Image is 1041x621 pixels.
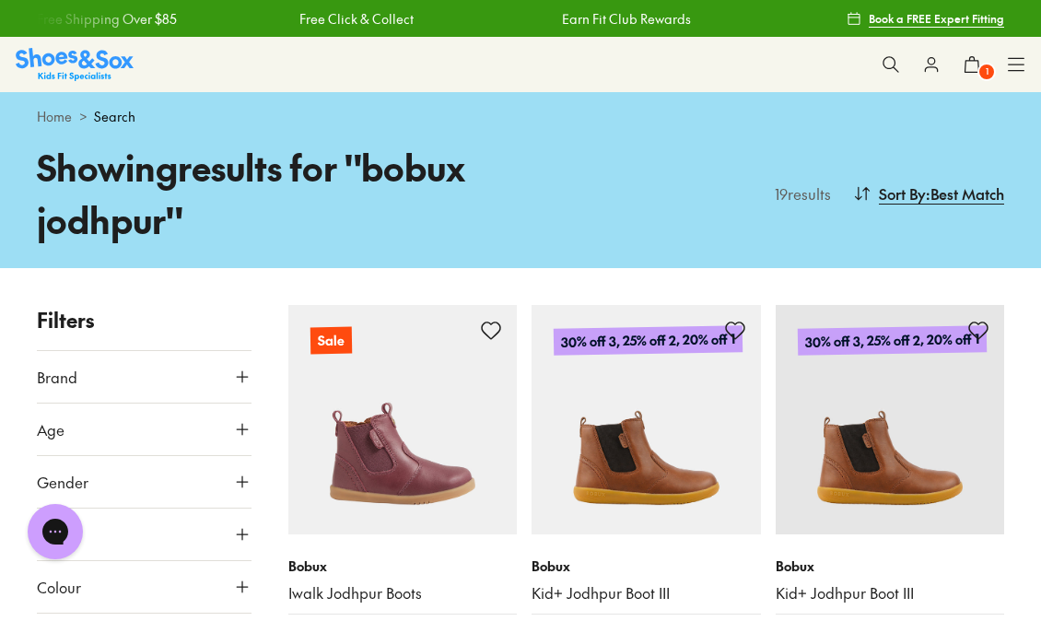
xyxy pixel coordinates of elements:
[299,9,414,29] a: Free Click & Collect
[37,561,251,613] button: Colour
[310,327,351,354] p: Sale
[797,325,986,356] p: 30% off 3, 25% off 2, 20% off 1
[37,456,251,508] button: Gender
[37,471,88,493] span: Gender
[37,107,72,126] a: Home
[288,557,518,576] p: Bobux
[37,418,64,440] span: Age
[288,583,518,603] a: Iwalk Jodhpur Boots
[776,305,1005,534] a: 30% off 3, 25% off 2, 20% off 1
[532,305,761,534] a: 30% off 3, 25% off 2, 20% off 1
[776,583,1005,603] a: Kid+ Jodhpur Boot III
[16,48,134,80] a: Shoes & Sox
[554,325,743,356] p: 30% off 3, 25% off 2, 20% off 1
[18,498,92,566] iframe: Gorgias live chat messenger
[532,583,761,603] a: Kid+ Jodhpur Boot III
[37,366,77,388] span: Brand
[37,404,251,455] button: Age
[562,9,691,29] a: Earn Fit Club Rewards
[977,63,996,81] span: 1
[37,351,251,403] button: Brand
[37,305,251,335] p: Filters
[37,141,520,246] h1: Showing results for " bobux jodhpur "
[37,509,251,560] button: Style
[952,44,992,85] button: 1
[37,576,81,598] span: Colour
[879,182,926,205] span: Sort By
[288,305,518,534] a: Sale
[847,2,1004,35] a: Book a FREE Expert Fitting
[532,557,761,576] p: Bobux
[767,182,831,205] p: 19 results
[926,182,1004,205] span: : Best Match
[37,9,177,29] a: Free Shipping Over $85
[94,107,135,126] span: Search
[37,107,1004,126] div: >
[776,557,1005,576] p: Bobux
[869,10,1004,27] span: Book a FREE Expert Fitting
[16,48,134,80] img: SNS_Logo_Responsive.svg
[853,173,1004,214] button: Sort By:Best Match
